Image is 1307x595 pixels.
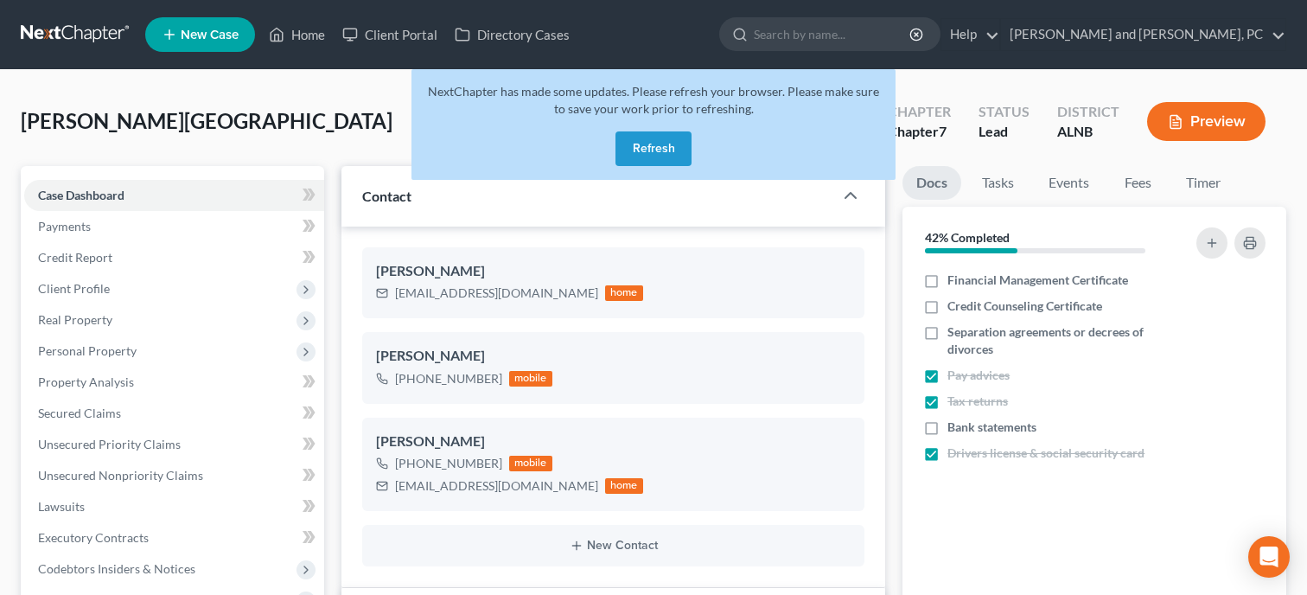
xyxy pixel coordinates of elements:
span: Codebtors Insiders & Notices [38,561,195,576]
div: home [605,478,643,494]
div: home [605,285,643,301]
span: NextChapter has made some updates. Please refresh your browser. Please make sure to save your wor... [428,84,879,116]
span: Bank statements [947,419,1036,436]
div: District [1057,102,1119,122]
a: Tasks [968,166,1028,200]
button: New Contact [376,539,851,553]
div: Chapter [888,122,951,142]
div: [EMAIL_ADDRESS][DOMAIN_NAME] [395,477,598,495]
div: ALNB [1057,122,1119,142]
span: Financial Management Certificate [947,272,1128,289]
div: [PERSON_NAME] [376,346,851,367]
a: Credit Report [24,242,324,273]
div: Status [979,102,1030,122]
a: Secured Claims [24,398,324,429]
a: Unsecured Priority Claims [24,429,324,460]
a: Fees [1110,166,1165,200]
span: Payments [38,219,91,234]
a: Property Analysis [24,367,324,398]
span: Client Profile [38,281,110,296]
a: Home [260,19,334,50]
div: mobile [509,456,552,471]
span: Case Dashboard [38,188,124,202]
div: [PERSON_NAME] [376,432,851,452]
span: Executory Contracts [38,530,149,545]
span: New Case [181,29,239,42]
a: Timer [1172,166,1234,200]
span: 7 [939,123,947,139]
input: Search by name... [754,18,912,50]
span: Pay advices [947,367,1010,384]
a: Payments [24,211,324,242]
div: [PERSON_NAME] [376,261,851,282]
span: Real Property [38,312,112,327]
a: Events [1035,166,1103,200]
span: Unsecured Nonpriority Claims [38,468,203,483]
span: Property Analysis [38,374,134,389]
div: Lead [979,122,1030,142]
span: [PERSON_NAME][GEOGRAPHIC_DATA] [21,108,392,133]
a: Client Portal [334,19,446,50]
a: Lawsuits [24,491,324,522]
span: Contact [362,188,411,204]
div: [PHONE_NUMBER] [395,370,502,387]
a: Executory Contracts [24,522,324,553]
div: mobile [509,371,552,387]
span: Drivers license & social security card [947,445,1144,462]
a: Directory Cases [446,19,578,50]
span: Unsecured Priority Claims [38,437,181,451]
span: Credit Report [38,250,112,265]
a: Help [941,19,999,50]
button: Refresh [615,131,692,166]
strong: 42% Completed [925,230,1010,245]
span: Secured Claims [38,406,121,420]
a: Docs [902,166,961,200]
a: Unsecured Nonpriority Claims [24,460,324,491]
a: Case Dashboard [24,180,324,211]
div: Open Intercom Messenger [1248,536,1290,578]
span: Credit Counseling Certificate [947,297,1102,315]
span: Separation agreements or decrees of divorces [947,323,1176,358]
a: [PERSON_NAME] and [PERSON_NAME], PC [1001,19,1285,50]
div: [PHONE_NUMBER] [395,455,502,472]
div: Chapter [888,102,951,122]
button: Preview [1147,102,1266,141]
span: Lawsuits [38,499,85,514]
span: Tax returns [947,393,1008,410]
span: Personal Property [38,343,137,358]
div: [EMAIL_ADDRESS][DOMAIN_NAME] [395,285,598,302]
